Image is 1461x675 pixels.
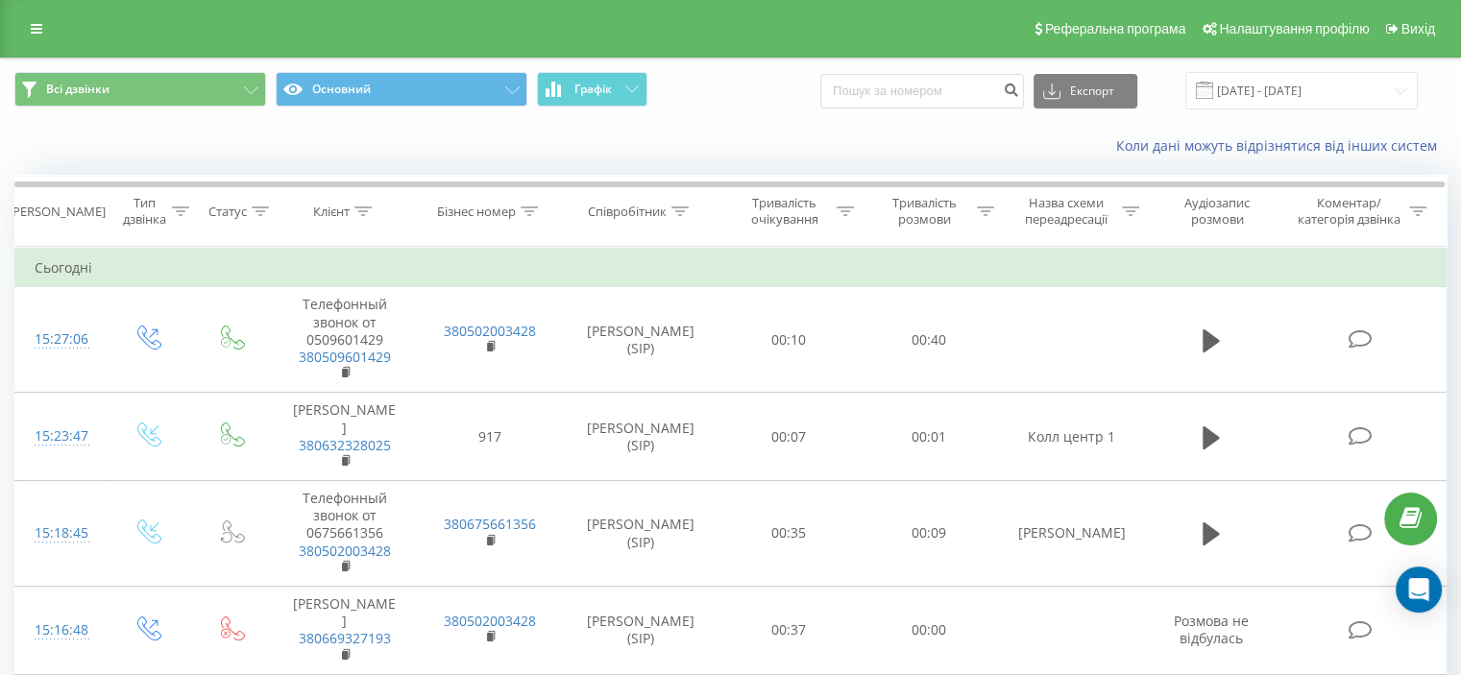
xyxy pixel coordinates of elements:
td: 00:40 [859,287,998,393]
td: Телефонный звонок от 0675661356 [272,481,417,587]
div: Тривалість розмови [876,195,972,228]
td: Колл центр 1 [998,393,1143,481]
td: 00:01 [859,393,998,481]
div: Статус [208,204,247,220]
span: Налаштування профілю [1219,21,1369,36]
td: [PERSON_NAME] (SIP) [563,481,719,587]
td: Сьогодні [15,249,1447,287]
div: Open Intercom Messenger [1396,567,1442,613]
td: Телефонный звонок от 0509601429 [272,287,417,393]
td: 00:07 [719,393,859,481]
div: [PERSON_NAME] [9,204,106,220]
td: 00:37 [719,587,859,675]
div: 15:16:48 [35,612,85,649]
span: Вихід [1401,21,1435,36]
div: 15:18:45 [35,515,85,552]
button: Графік [537,72,647,107]
button: Основний [276,72,527,107]
div: Клієнт [313,204,350,220]
input: Пошук за номером [820,74,1024,108]
a: 380502003428 [299,542,391,560]
a: 380675661356 [444,515,536,533]
a: 380502003428 [444,322,536,340]
button: Експорт [1034,74,1137,108]
div: Коментар/категорія дзвінка [1292,195,1404,228]
a: 380502003428 [444,612,536,630]
button: Всі дзвінки [14,72,266,107]
td: 917 [417,393,562,481]
div: 15:27:06 [35,321,85,358]
td: 00:35 [719,481,859,587]
td: [PERSON_NAME] [272,587,417,675]
a: Коли дані можуть відрізнятися вiд інших систем [1116,136,1447,155]
div: Аудіозапис розмови [1161,195,1274,228]
span: Реферальна програма [1045,21,1186,36]
td: [PERSON_NAME] (SIP) [563,393,719,481]
td: [PERSON_NAME] (SIP) [563,587,719,675]
td: [PERSON_NAME] [998,481,1143,587]
td: 00:00 [859,587,998,675]
td: 00:10 [719,287,859,393]
div: Тривалість очікування [737,195,833,228]
span: Графік [574,83,612,96]
td: [PERSON_NAME] (SIP) [563,287,719,393]
div: Співробітник [588,204,667,220]
a: 380509601429 [299,348,391,366]
a: 380669327193 [299,629,391,647]
td: 00:09 [859,481,998,587]
span: Всі дзвінки [46,82,110,97]
div: Тип дзвінка [121,195,166,228]
div: 15:23:47 [35,418,85,455]
div: Бізнес номер [437,204,516,220]
span: Розмова не відбулась [1174,612,1249,647]
div: Назва схеми переадресації [1016,195,1117,228]
td: [PERSON_NAME] [272,393,417,481]
a: 380632328025 [299,436,391,454]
